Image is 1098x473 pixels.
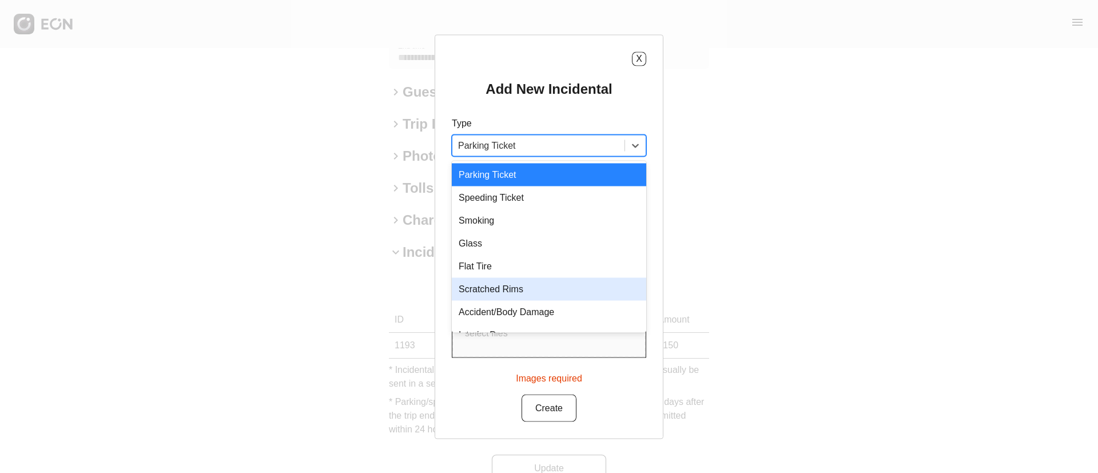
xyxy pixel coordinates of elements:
[452,232,646,255] div: Glass
[516,367,582,385] div: Images required
[452,116,646,130] p: Type
[452,300,646,323] div: Accident/Body Damage
[452,163,646,186] div: Parking Ticket
[486,80,612,98] h2: Add New Incidental
[522,394,576,422] button: Create
[452,323,646,346] div: Interior Damage
[452,209,646,232] div: Smoking
[452,277,646,300] div: Scratched Rims
[452,255,646,277] div: Flat Tire
[452,186,646,209] div: Speeding Ticket
[632,51,646,66] button: X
